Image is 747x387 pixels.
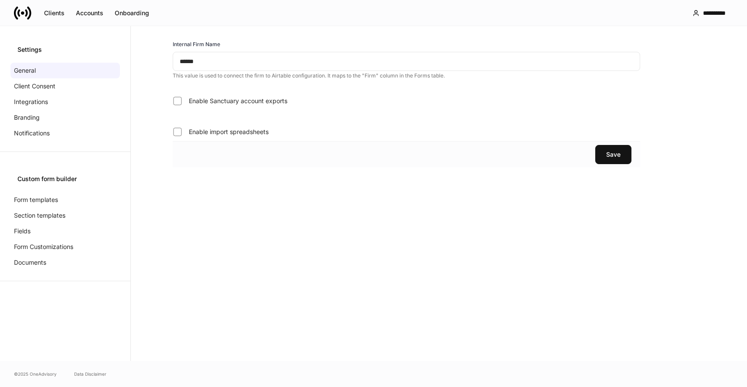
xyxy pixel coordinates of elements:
[189,97,287,105] span: Enable Sanctuary account exports
[14,227,31,236] p: Fields
[10,110,120,125] a: Branding
[14,195,58,204] p: Form templates
[14,82,55,91] p: Client Consent
[10,94,120,110] a: Integrations
[10,239,120,255] a: Form Customizations
[595,145,631,164] button: Save
[38,6,70,20] button: Clients
[14,66,36,75] p: General
[10,78,120,94] a: Client Consent
[10,192,120,208] a: Form templates
[10,223,120,239] a: Fields
[173,40,220,48] h6: Internal Firm Name
[14,258,46,267] p: Documents
[173,72,640,79] p: This value is used to connect the firm to Airtable configuration. It maps to the "Firm" column in...
[70,6,109,20] button: Accounts
[115,10,149,16] div: Onboarding
[10,125,120,141] a: Notifications
[14,211,65,220] p: Section templates
[606,151,621,158] div: Save
[14,370,57,377] span: © 2025 OneAdvisory
[14,113,40,122] p: Branding
[14,98,48,106] p: Integrations
[109,6,155,20] button: Onboarding
[14,242,73,251] p: Form Customizations
[44,10,65,16] div: Clients
[17,175,113,183] div: Custom form builder
[10,255,120,270] a: Documents
[189,128,269,136] span: Enable import spreadsheets
[76,10,103,16] div: Accounts
[17,45,113,54] div: Settings
[10,208,120,223] a: Section templates
[10,63,120,78] a: General
[74,370,106,377] a: Data Disclaimer
[14,129,50,138] p: Notifications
